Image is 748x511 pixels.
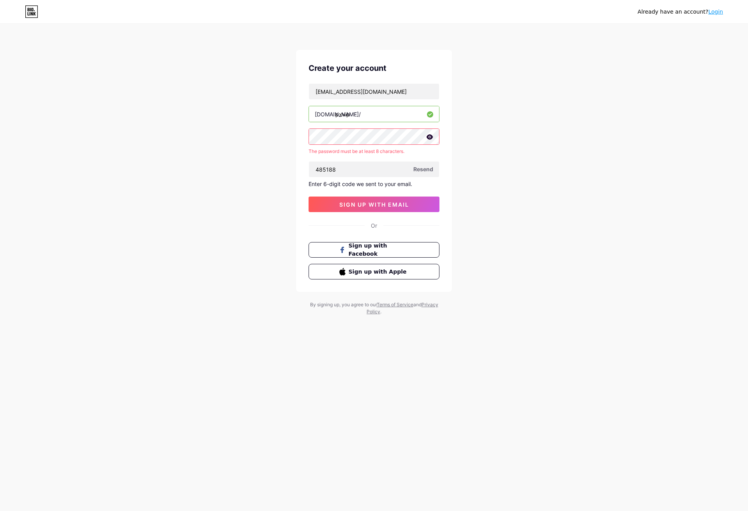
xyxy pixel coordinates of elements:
span: Resend [413,165,433,173]
div: Or [371,221,377,230]
input: username [309,106,439,122]
div: The password must be at least 8 characters. [309,148,439,155]
button: Sign up with Apple [309,264,439,279]
div: [DOMAIN_NAME]/ [315,110,361,118]
div: Already have an account? [638,8,723,16]
span: Sign up with Facebook [349,242,409,258]
a: Terms of Service [377,302,413,307]
input: Email [309,84,439,99]
div: By signing up, you agree to our and . [308,301,440,315]
div: Enter 6-digit code we sent to your email. [309,181,439,187]
button: sign up with email [309,197,439,212]
div: Create your account [309,62,439,74]
span: Sign up with Apple [349,268,409,276]
a: Login [708,9,723,15]
input: Paste login code [309,162,439,177]
span: sign up with email [339,201,409,208]
button: Sign up with Facebook [309,242,439,258]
